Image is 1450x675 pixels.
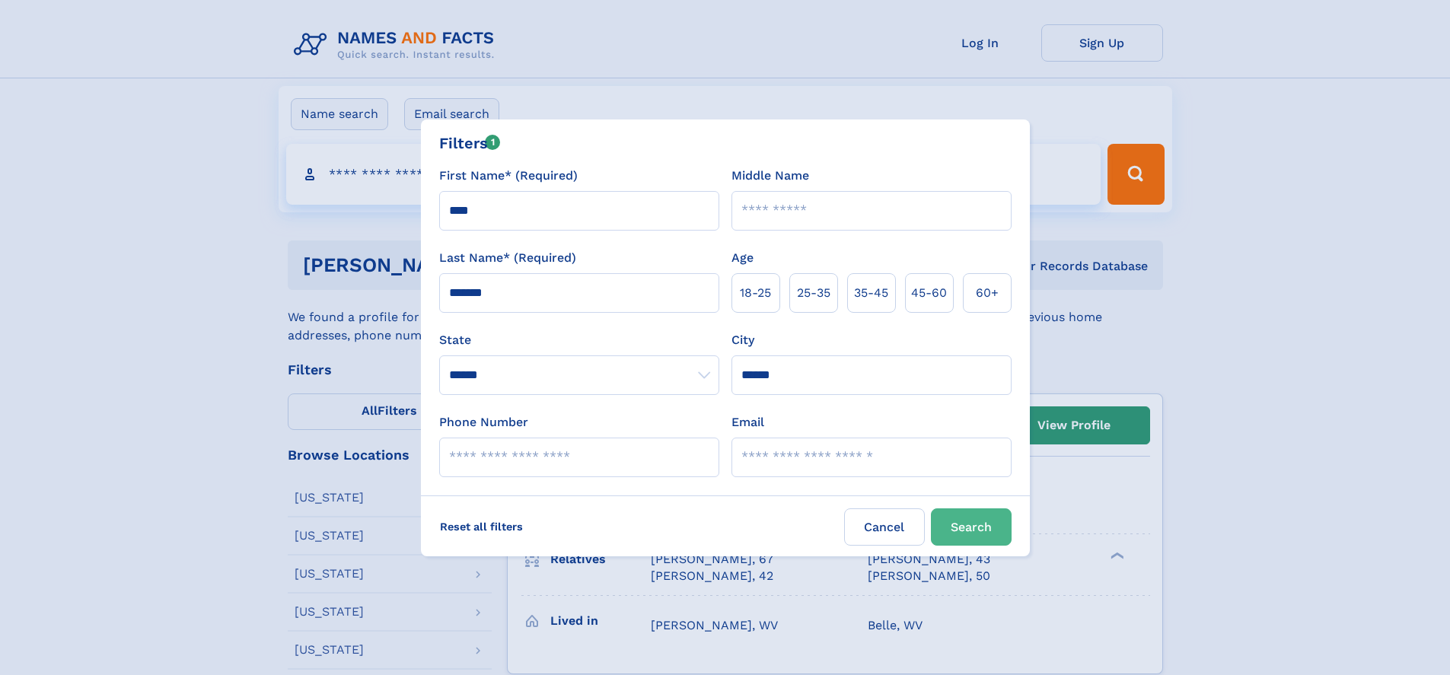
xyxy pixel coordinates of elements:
span: 18‑25 [740,284,771,302]
div: Filters [439,132,501,154]
span: 45‑60 [911,284,947,302]
label: Middle Name [731,167,809,185]
label: Phone Number [439,413,528,431]
label: City [731,331,754,349]
span: 35‑45 [854,284,888,302]
label: Last Name* (Required) [439,249,576,267]
label: State [439,331,719,349]
span: 60+ [976,284,999,302]
label: First Name* (Required) [439,167,578,185]
span: 25‑35 [797,284,830,302]
button: Search [931,508,1012,546]
label: Reset all filters [430,508,533,545]
label: Email [731,413,764,431]
label: Age [731,249,754,267]
label: Cancel [844,508,925,546]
